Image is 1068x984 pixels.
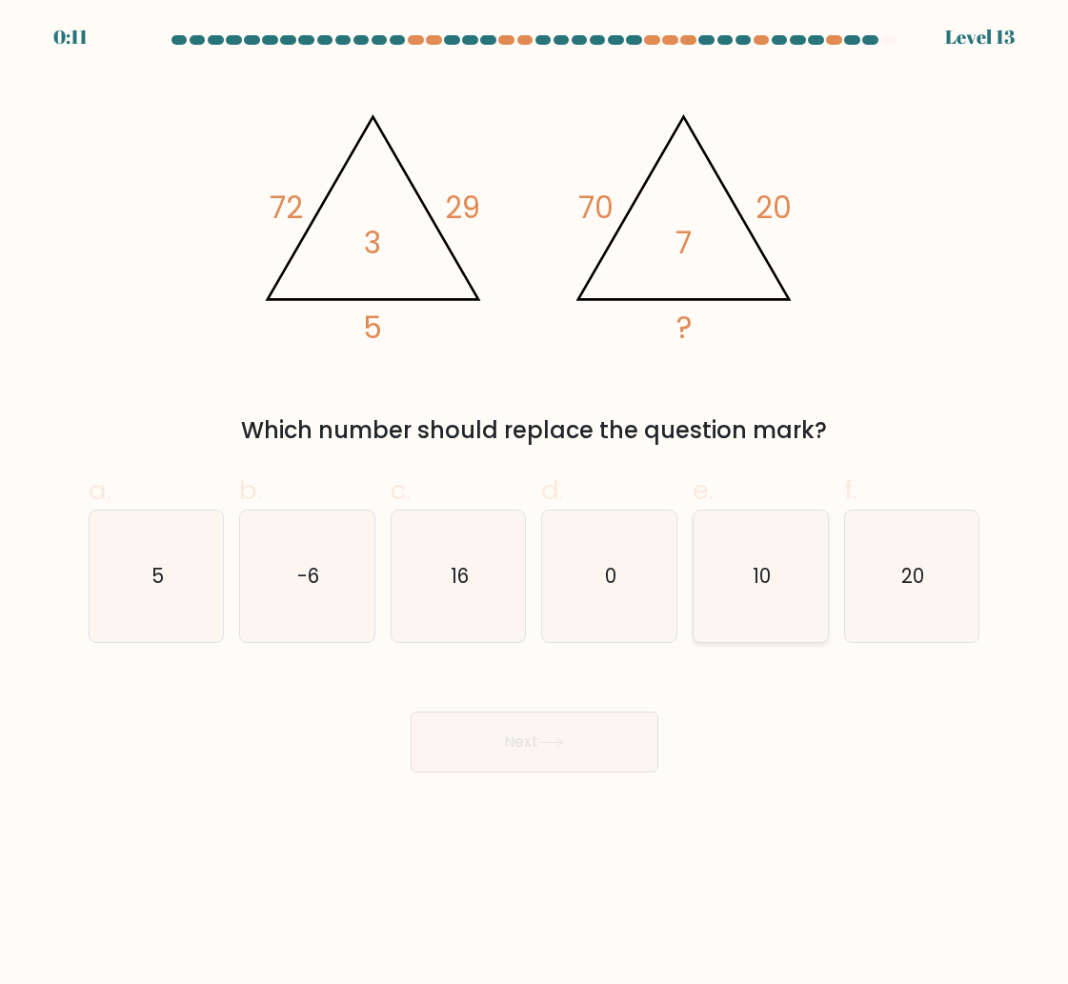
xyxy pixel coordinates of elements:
text: 0 [605,562,616,590]
text: 10 [753,562,771,590]
span: a. [89,472,111,509]
span: c. [391,472,412,509]
tspan: 7 [675,222,692,264]
span: b. [239,472,262,509]
div: Level 13 [945,23,1015,51]
div: 0:11 [53,23,88,51]
text: 20 [901,562,924,590]
text: 16 [451,562,469,590]
tspan: ? [675,307,691,349]
div: Which number should replace the question mark? [100,413,969,448]
tspan: 29 [445,187,480,229]
tspan: 72 [270,187,303,229]
text: 5 [151,562,164,590]
button: Next [411,712,658,773]
span: e. [693,472,714,509]
tspan: 20 [756,187,792,229]
span: f. [844,472,857,509]
tspan: 3 [364,222,381,264]
text: -6 [297,562,319,590]
tspan: 5 [363,307,382,349]
tspan: 70 [578,187,614,229]
span: d. [541,472,564,509]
